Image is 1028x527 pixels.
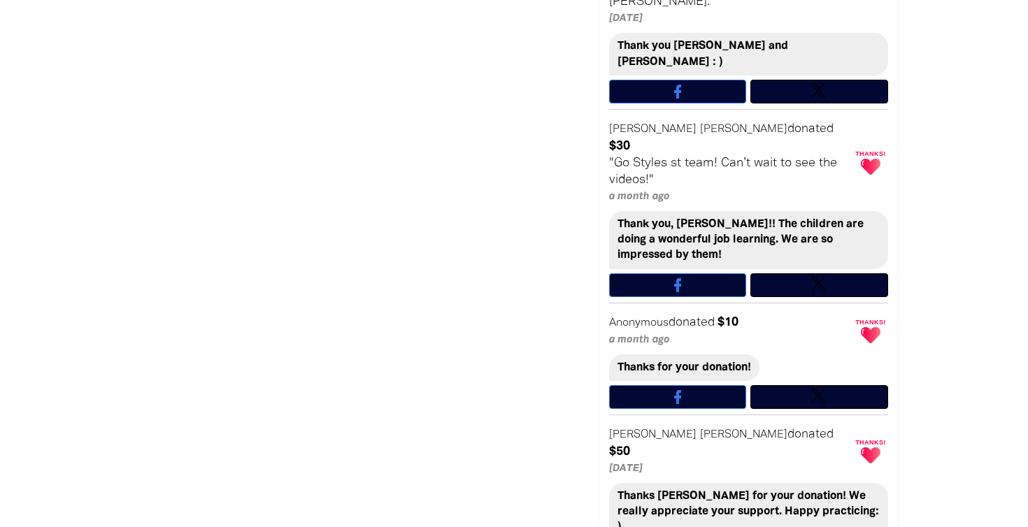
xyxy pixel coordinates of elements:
em: $30 [609,140,630,152]
p: a month ago [609,332,850,349]
em: Anonymous [609,318,669,328]
div: Thanks for your donation! [609,354,759,381]
div: Thank you [PERSON_NAME] and [PERSON_NAME] : ) [609,33,888,75]
span: donated [787,428,834,440]
p: [DATE] [609,10,850,27]
em: [PERSON_NAME] [609,430,697,440]
em: $10 [718,317,738,328]
em: [PERSON_NAME] [700,430,787,440]
em: [PERSON_NAME] [609,124,697,134]
p: "Go Styles st team! Can’t wait to see the videos!" [609,155,850,189]
div: Thank you, [PERSON_NAME]!! The children are doing a wonderful job learning. We are so impressed b... [609,211,888,269]
em: [PERSON_NAME] [700,124,787,134]
span: donated [669,317,715,328]
em: $50 [609,446,630,457]
span: donated [787,123,834,134]
p: [DATE] [609,461,850,477]
p: a month ago [609,189,850,205]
